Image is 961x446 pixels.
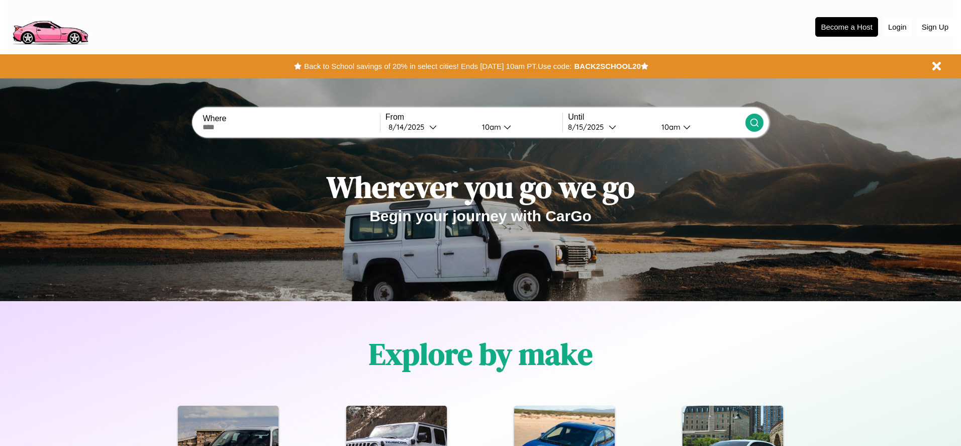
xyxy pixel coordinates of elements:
button: 10am [653,122,745,132]
button: 8/14/2025 [386,122,474,132]
label: From [386,113,562,122]
div: 8 / 14 / 2025 [389,122,429,132]
button: Become a Host [815,17,878,37]
div: 8 / 15 / 2025 [568,122,609,132]
div: 10am [477,122,504,132]
button: Back to School savings of 20% in select cities! Ends [DATE] 10am PT.Use code: [302,59,574,73]
b: BACK2SCHOOL20 [574,62,641,70]
button: Login [883,18,912,36]
button: Sign Up [917,18,953,36]
button: 10am [474,122,562,132]
h1: Explore by make [369,333,593,375]
img: logo [8,5,92,47]
div: 10am [656,122,683,132]
label: Until [568,113,745,122]
label: Where [203,114,379,123]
